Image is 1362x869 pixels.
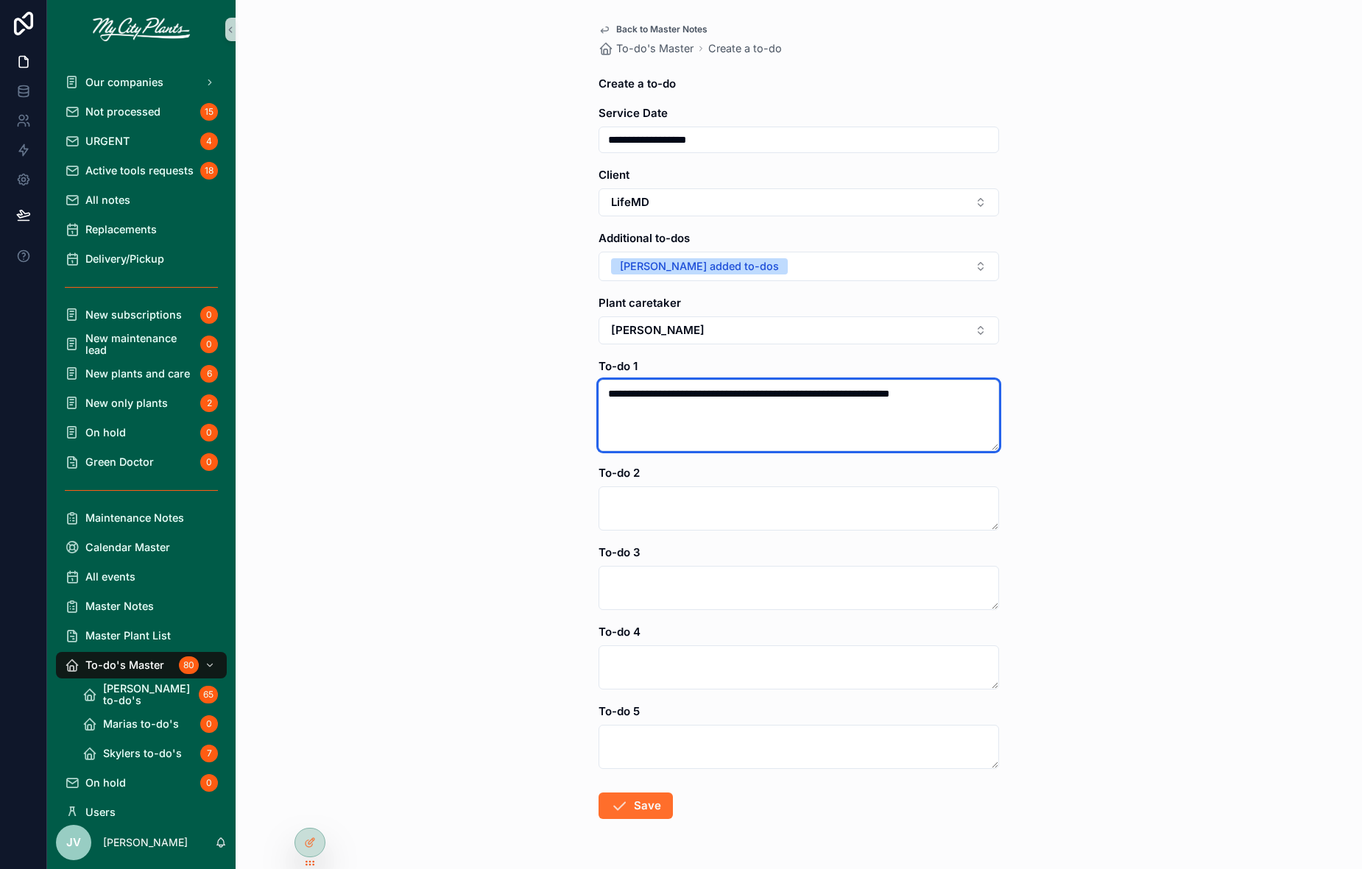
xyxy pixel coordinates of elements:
span: New plants and care [85,368,190,380]
a: New maintenance lead0 [56,331,227,358]
div: 0 [200,306,218,324]
a: Calendar Master [56,534,227,561]
span: Back to Master Notes [616,24,708,35]
img: App logo [93,18,190,41]
a: Delivery/Pickup [56,246,227,272]
button: Select Button [599,252,999,281]
a: Master Notes [56,593,227,620]
div: 4 [200,132,218,150]
span: JV [66,834,81,851]
a: To-do's Master80 [56,652,227,678]
a: Maintenance Notes [56,505,227,531]
span: Client [599,168,629,182]
span: URGENT [85,135,130,147]
button: Select Button [599,316,999,344]
a: Skylers to-do's7 [74,740,227,767]
div: 0 [200,424,218,441]
h1: Create a to-do [599,74,676,94]
div: 80 [179,656,199,674]
span: To-do 2 [599,466,640,480]
a: Marias to-do's0 [74,711,227,737]
span: All notes [85,194,130,206]
span: Users [85,806,116,818]
span: To-do 5 [599,704,640,718]
span: To-do 4 [599,625,641,639]
p: [PERSON_NAME] [103,835,188,850]
div: 2 [200,394,218,412]
div: 7 [200,745,218,762]
span: On hold [85,427,126,439]
span: [PERSON_NAME] to-do's [103,683,193,706]
span: Maintenance Notes [85,512,184,524]
a: On hold0 [56,770,227,796]
span: Our companies [85,77,163,88]
span: To-do 1 [599,359,638,373]
span: To-do 3 [599,545,641,559]
span: Master Plant List [85,630,171,642]
div: scrollable content [47,59,236,816]
span: New maintenance lead [85,333,194,356]
span: All events [85,571,135,583]
a: Green Doctor0 [56,449,227,475]
a: On hold0 [56,419,227,446]
div: 18 [200,162,218,180]
div: 0 [200,453,218,471]
span: Service Date [599,106,668,120]
span: On hold [85,777,126,789]
a: Not processed15 [56,99,227,125]
a: Replacements [56,216,227,243]
div: 65 [199,686,218,703]
a: Our companies [56,69,227,96]
a: Create a to-do [708,41,782,56]
div: 6 [200,365,218,383]
span: New only plants [85,397,168,409]
div: 0 [200,715,218,733]
span: Active tools requests [85,165,194,177]
a: Users [56,799,227,826]
span: Green Doctor [85,456,154,468]
a: [PERSON_NAME] to-do's65 [74,681,227,708]
a: URGENT4 [56,128,227,155]
span: Delivery/Pickup [85,253,164,265]
a: New only plants2 [56,390,227,416]
span: Calendar Master [85,542,170,553]
button: Select Button [599,188,999,216]
a: All events [56,564,227,590]
span: To-do's Master [85,659,164,671]
span: To-do's Master [616,41,694,56]
a: Active tools requests18 [56,157,227,184]
span: Not processed [85,106,160,118]
a: To-do's Master [599,41,694,56]
a: Back to Master Notes [599,24,708,35]
a: New plants and care6 [56,361,227,387]
a: Master Plant List [56,623,227,649]
a: All notes [56,187,227,213]
span: Replacements [85,224,157,235]
span: New subscriptions [85,309,182,321]
span: [PERSON_NAME] [611,323,705,338]
div: 0 [200,336,218,353]
span: Additional to-dos [599,231,690,245]
span: Master Notes [85,600,154,612]
div: 0 [200,774,218,792]
span: Marias to-do's [103,718,179,730]
span: Skylers to-do's [103,748,182,759]
div: [PERSON_NAME] added to-dos [620,258,779,274]
button: Save [599,792,673,819]
span: LifeMD [611,195,649,210]
span: Plant caretaker [599,296,681,310]
a: New subscriptions0 [56,302,227,328]
div: 15 [200,103,218,121]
